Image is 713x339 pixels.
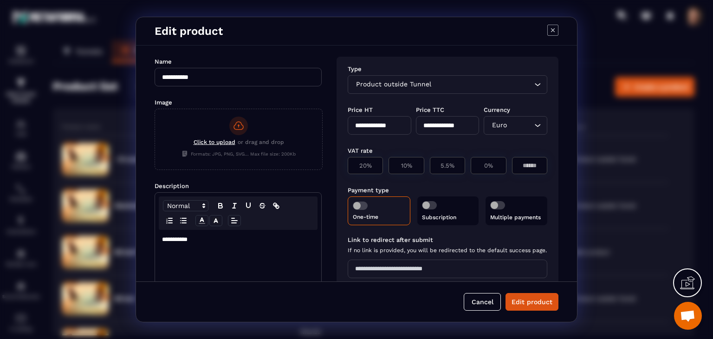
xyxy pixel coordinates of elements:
input: Search for option [433,79,532,90]
label: Description [155,183,189,189]
p: 5.5% [435,162,460,169]
a: Mở cuộc trò chuyện [674,302,702,330]
label: Price TTC [416,106,444,113]
label: Image [155,99,172,106]
p: One-time [353,214,405,220]
p: 10% [394,162,419,169]
label: Link to redirect after submit [348,236,547,243]
p: 20% [353,162,378,169]
div: Search for option [348,75,547,94]
label: Type [348,65,362,72]
label: Name [155,58,172,65]
span: Formats: JPG, PNG, SVG... Max file size: 200Kb [181,150,296,157]
p: Subscription [422,214,474,221]
input: Search for option [509,120,532,130]
label: Payment type [348,187,389,194]
span: Click to upload [194,139,235,145]
span: or drag and drop [238,139,284,148]
h4: Edit product [155,25,223,38]
span: Euro [490,120,509,130]
div: Search for option [484,116,547,135]
span: Product outside Tunnel [354,79,433,90]
span: If no link is provided, you will be redirected to the default success page. [348,247,547,254]
p: Multiple payments [490,214,543,221]
button: Cancel [464,293,501,311]
button: Edit product [506,293,558,311]
label: Price HT [348,106,373,113]
label: Currency [484,106,510,113]
label: VAT rate [348,147,373,154]
p: 0% [476,162,501,169]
